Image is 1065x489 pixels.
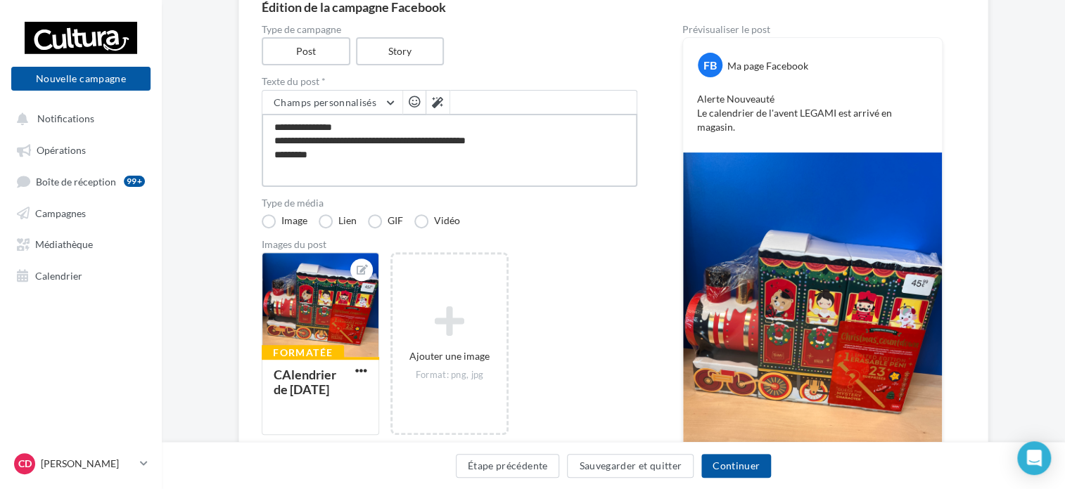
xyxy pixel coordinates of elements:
[274,367,336,397] div: CAlendrier de [DATE]
[368,214,403,228] label: GIF
[36,175,116,187] span: Boîte de réception
[11,67,151,91] button: Nouvelle campagne
[701,454,771,478] button: Continuer
[274,96,376,108] span: Champs personnalisés
[41,457,134,471] p: [PERSON_NAME]
[727,59,808,73] div: Ma page Facebook
[8,105,148,131] button: Notifications
[262,25,637,34] label: Type de campagne
[1017,441,1051,475] div: Open Intercom Messenger
[35,269,82,281] span: Calendrier
[262,240,637,249] div: Images du post
[37,112,94,124] span: Notifications
[698,53,722,77] div: FB
[682,25,943,34] div: Prévisualiser le post
[8,168,153,194] a: Boîte de réception99+
[18,457,32,471] span: CD
[11,450,151,477] a: CD [PERSON_NAME]
[8,136,153,162] a: Opérations
[262,37,350,65] label: Post
[124,176,145,187] div: 99+
[35,238,93,250] span: Médiathèque
[262,214,307,228] label: Image
[35,207,86,219] span: Campagnes
[262,1,965,13] div: Édition de la campagne Facebook
[456,454,560,478] button: Étape précédente
[567,454,694,478] button: Sauvegarder et quitter
[319,214,357,228] label: Lien
[356,37,445,65] label: Story
[414,214,460,228] label: Vidéo
[697,92,928,134] p: Alerte Nouveauté Le calendrier de l'avent LEGAMI est arrivé en magasin.
[262,91,402,115] button: Champs personnalisés
[8,230,153,256] a: Médiathèque
[37,144,86,156] span: Opérations
[262,198,637,208] label: Type de média
[8,200,153,225] a: Campagnes
[262,345,344,360] div: Formatée
[8,262,153,287] a: Calendrier
[262,77,637,86] label: Texte du post *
